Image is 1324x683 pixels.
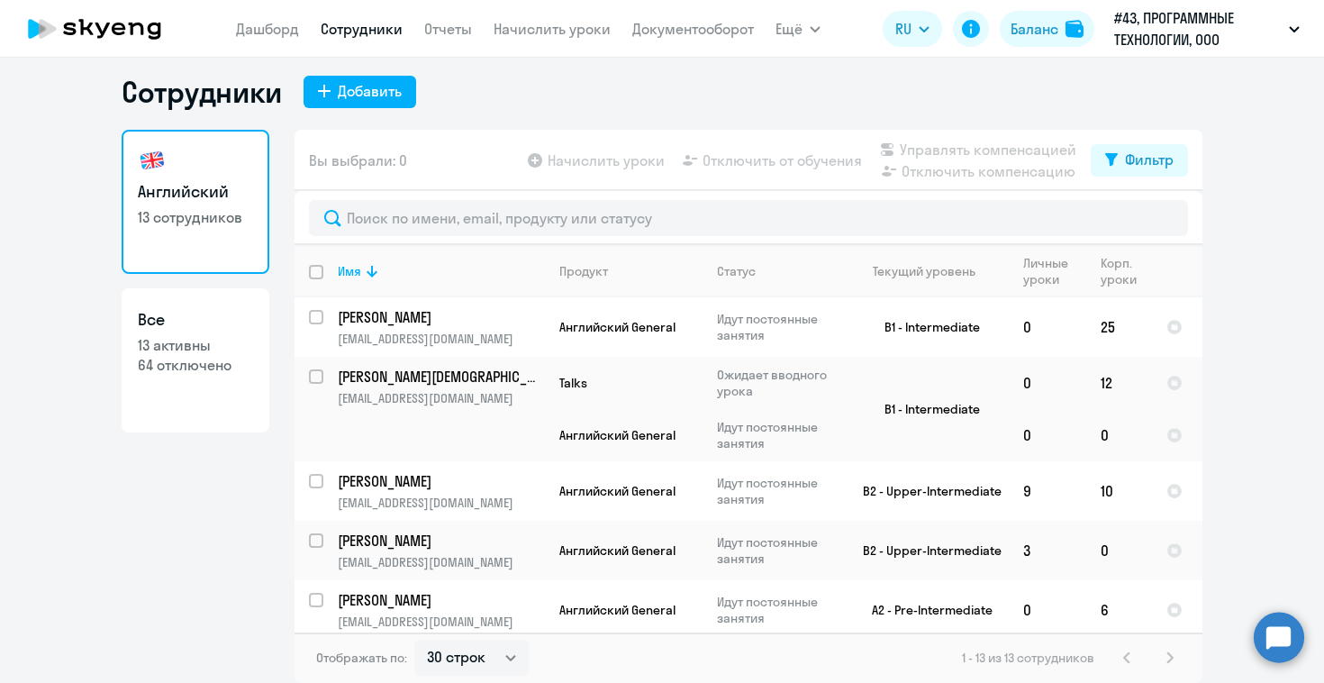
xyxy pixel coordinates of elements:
[1105,7,1309,50] button: #43, ПРОГРАММНЫЕ ТЕХНОЛОГИИ, ООО
[309,150,407,171] span: Вы выбрали: 0
[138,146,167,175] img: english
[841,521,1009,580] td: B2 - Upper-Intermediate
[338,590,541,610] p: [PERSON_NAME]
[1011,18,1058,40] div: Баланс
[321,20,403,38] a: Сотрудники
[559,375,587,391] span: Talks
[1086,521,1152,580] td: 0
[1086,297,1152,357] td: 25
[1086,461,1152,521] td: 10
[338,307,544,327] a: [PERSON_NAME]
[338,367,541,387] p: [PERSON_NAME][DEMOGRAPHIC_DATA]
[717,594,840,626] p: Идут постоянные занятия
[1086,357,1152,409] td: 12
[338,590,544,610] a: [PERSON_NAME]
[338,495,544,511] p: [EMAIL_ADDRESS][DOMAIN_NAME]
[338,531,541,551] p: [PERSON_NAME]
[122,288,269,433] a: Все13 активны64 отключено
[1086,409,1152,461] td: 0
[138,335,253,355] p: 13 активны
[1023,255,1085,287] div: Личные уроки
[775,18,803,40] span: Ещё
[1091,144,1188,177] button: Фильтр
[962,650,1094,666] span: 1 - 13 из 13 сотрудников
[841,461,1009,521] td: B2 - Upper-Intermediate
[775,11,821,47] button: Ещё
[841,580,1009,640] td: A2 - Pre-Intermediate
[873,263,975,279] div: Текущий уровень
[138,355,253,375] p: 64 отключено
[717,367,840,399] p: Ожидает вводного урока
[559,319,676,335] span: Английский General
[1086,580,1152,640] td: 6
[236,20,299,38] a: Дашборд
[338,331,544,347] p: [EMAIL_ADDRESS][DOMAIN_NAME]
[841,357,1009,461] td: B1 - Intermediate
[841,297,1009,357] td: B1 - Intermediate
[122,74,282,110] h1: Сотрудники
[338,614,544,630] p: [EMAIL_ADDRESS][DOMAIN_NAME]
[1125,149,1174,170] div: Фильтр
[338,471,544,491] a: [PERSON_NAME]
[338,554,544,570] p: [EMAIL_ADDRESS][DOMAIN_NAME]
[559,542,676,559] span: Английский General
[138,308,253,332] h3: Все
[424,20,472,38] a: Отчеты
[1066,20,1084,38] img: balance
[309,200,1188,236] input: Поиск по имени, email, продукту или статусу
[316,650,407,666] span: Отображать по:
[1009,297,1086,357] td: 0
[559,483,676,499] span: Английский General
[338,471,541,491] p: [PERSON_NAME]
[338,263,361,279] div: Имя
[632,20,754,38] a: Документооборот
[338,531,544,551] a: [PERSON_NAME]
[1009,461,1086,521] td: 9
[559,427,676,443] span: Английский General
[1009,580,1086,640] td: 0
[717,419,840,451] p: Идут постоянные занятия
[338,263,544,279] div: Имя
[494,20,611,38] a: Начислить уроки
[717,534,840,567] p: Идут постоянные занятия
[138,207,253,227] p: 13 сотрудников
[338,390,544,406] p: [EMAIL_ADDRESS][DOMAIN_NAME]
[1009,357,1086,409] td: 0
[1009,409,1086,461] td: 0
[559,263,608,279] div: Продукт
[1101,255,1151,287] div: Корп. уроки
[895,18,911,40] span: RU
[138,180,253,204] h3: Английский
[122,130,269,274] a: Английский13 сотрудников
[1114,7,1282,50] p: #43, ПРОГРАММНЫЕ ТЕХНОЛОГИИ, ООО
[304,76,416,108] button: Добавить
[883,11,942,47] button: RU
[717,263,756,279] div: Статус
[559,602,676,618] span: Английский General
[338,307,541,327] p: [PERSON_NAME]
[338,80,402,102] div: Добавить
[1009,521,1086,580] td: 3
[338,367,544,387] a: [PERSON_NAME][DEMOGRAPHIC_DATA]
[717,311,840,343] p: Идут постоянные занятия
[717,475,840,507] p: Идут постоянные занятия
[856,263,1008,279] div: Текущий уровень
[1000,11,1094,47] button: Балансbalance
